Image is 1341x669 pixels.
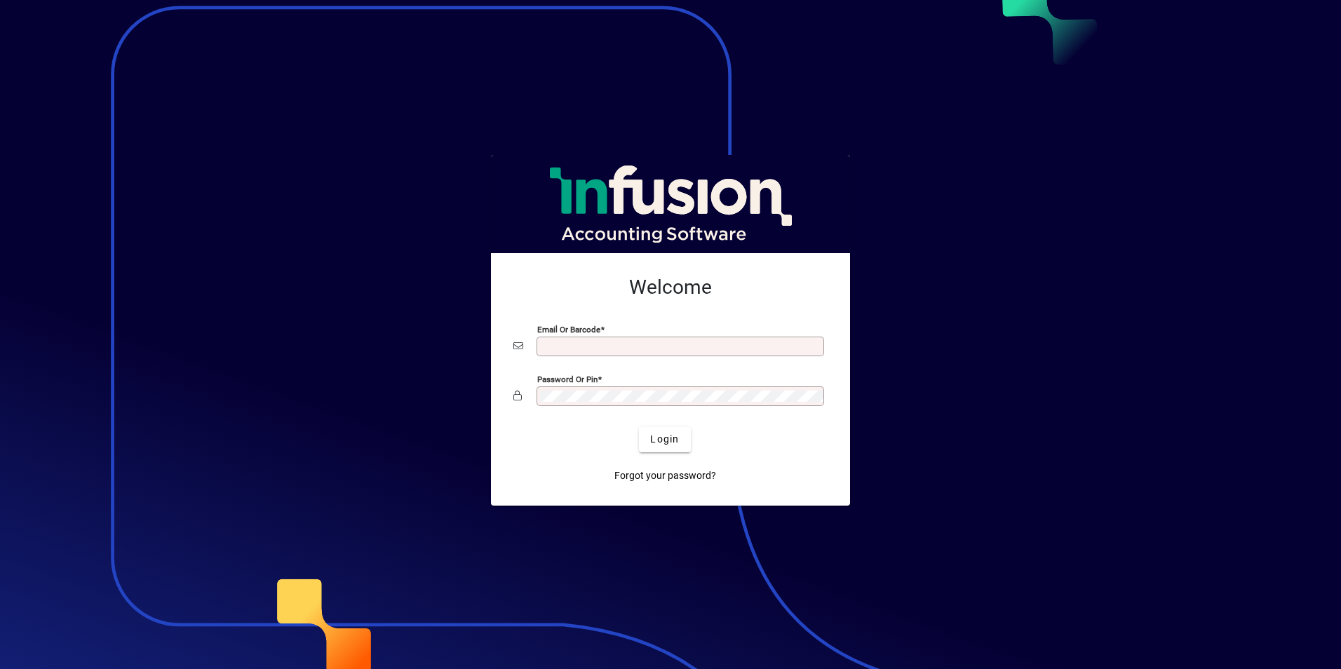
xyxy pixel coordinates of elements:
mat-label: Password or Pin [537,374,598,384]
button: Login [639,427,690,452]
h2: Welcome [513,276,828,299]
a: Forgot your password? [609,464,722,489]
mat-label: Email or Barcode [537,324,600,334]
span: Login [650,432,679,447]
span: Forgot your password? [614,468,716,483]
